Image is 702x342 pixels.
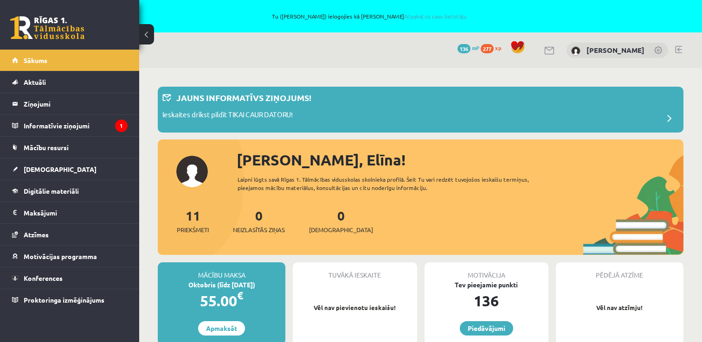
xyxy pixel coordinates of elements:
[457,44,470,53] span: 136
[237,289,243,302] span: €
[24,115,128,136] legend: Informatīvie ziņojumi
[24,78,46,86] span: Aktuāli
[586,45,644,55] a: [PERSON_NAME]
[24,165,97,173] span: [DEMOGRAPHIC_DATA]
[238,175,553,192] div: Laipni lūgts savā Rīgas 1. Tālmācības vidusskolas skolnieka profilā. Šeit Tu vari redzēt tuvojošo...
[177,207,209,234] a: 11Priekšmeti
[556,262,683,280] div: Pēdējā atzīme
[571,46,580,56] img: Elīna Kivriņa
[24,296,104,304] span: Proktoringa izmēģinājums
[24,93,128,114] legend: Ziņojumi
[293,262,417,280] div: Tuvākā ieskaite
[472,44,479,51] span: mP
[10,16,84,39] a: Rīgas 1. Tālmācības vidusskola
[297,303,412,312] p: Vēl nav pievienotu ieskaišu!
[24,202,128,223] legend: Maksājumi
[12,93,128,114] a: Ziņojumi
[177,225,209,234] span: Priekšmeti
[481,44,506,51] a: 277 xp
[481,44,494,53] span: 277
[309,207,373,234] a: 0[DEMOGRAPHIC_DATA]
[425,280,548,290] div: Tev pieejamie punkti
[12,137,128,158] a: Mācību resursi
[12,246,128,267] a: Motivācijas programma
[425,262,548,280] div: Motivācija
[460,321,513,336] a: Piedāvājumi
[12,115,128,136] a: Informatīvie ziņojumi1
[158,262,285,280] div: Mācību maksa
[162,91,679,128] a: Jauns informatīvs ziņojums! Ieskaites drīkst pildīt TIKAI CAUR DATORU!
[12,267,128,289] a: Konferences
[162,109,293,122] p: Ieskaites drīkst pildīt TIKAI CAUR DATORU!
[24,143,69,152] span: Mācību resursi
[24,187,79,195] span: Digitālie materiāli
[233,207,285,234] a: 0Neizlasītās ziņas
[24,274,63,282] span: Konferences
[12,289,128,310] a: Proktoringa izmēģinājums
[12,224,128,245] a: Atzīmes
[495,44,501,51] span: xp
[158,290,285,312] div: 55.00
[309,225,373,234] span: [DEMOGRAPHIC_DATA]
[12,50,128,71] a: Sākums
[12,71,128,93] a: Aktuāli
[107,13,632,19] span: Tu ([PERSON_NAME]) ielogojies kā [PERSON_NAME]
[233,225,285,234] span: Neizlasītās ziņas
[457,44,479,51] a: 136 mP
[115,120,128,132] i: 1
[176,91,311,104] p: Jauns informatīvs ziņojums!
[24,56,47,64] span: Sākums
[12,180,128,202] a: Digitālie materiāli
[198,321,245,336] a: Apmaksāt
[560,303,679,312] p: Vēl nav atzīmju!
[404,13,467,20] a: Atpakaļ uz savu lietotāju
[158,280,285,290] div: Oktobris (līdz [DATE])
[12,158,128,180] a: [DEMOGRAPHIC_DATA]
[12,202,128,223] a: Maksājumi
[237,149,683,171] div: [PERSON_NAME], Elīna!
[24,252,97,260] span: Motivācijas programma
[24,230,49,239] span: Atzīmes
[425,290,548,312] div: 136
